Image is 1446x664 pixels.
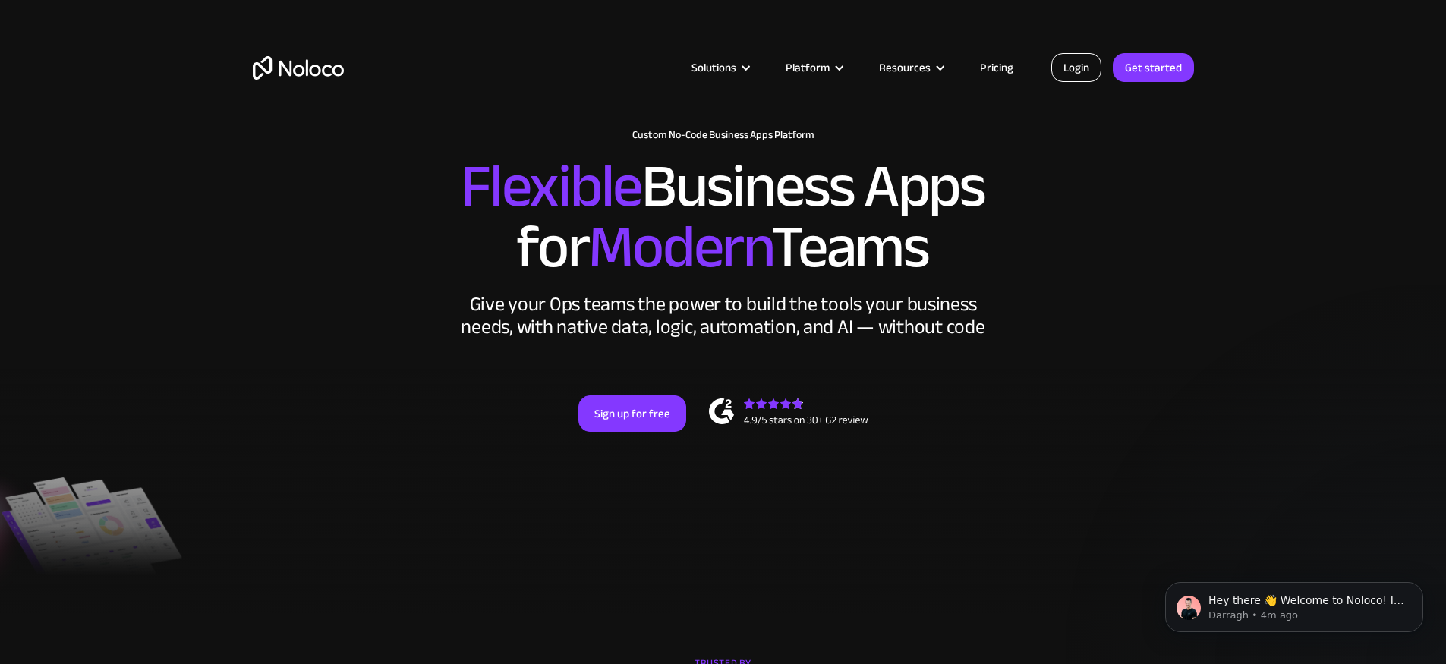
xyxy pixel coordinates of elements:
[1142,550,1446,656] iframe: Intercom notifications message
[461,130,641,243] span: Flexible
[673,58,767,77] div: Solutions
[458,293,989,338] div: Give your Ops teams the power to build the tools your business needs, with native data, logic, au...
[253,56,344,80] a: home
[578,395,686,432] a: Sign up for free
[767,58,860,77] div: Platform
[588,190,771,304] span: Modern
[691,58,736,77] div: Solutions
[860,58,961,77] div: Resources
[1113,53,1194,82] a: Get started
[253,156,1194,278] h2: Business Apps for Teams
[879,58,931,77] div: Resources
[1051,53,1101,82] a: Login
[786,58,830,77] div: Platform
[961,58,1032,77] a: Pricing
